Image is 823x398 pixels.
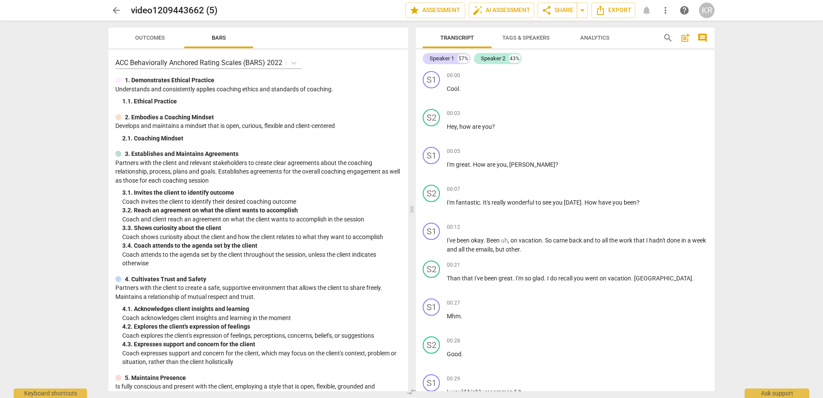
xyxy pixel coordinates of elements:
[212,34,226,41] span: Bars
[115,283,401,301] p: Partners with the client to create a safe, supportive environment that allows the client to share...
[122,322,401,331] div: 4. 2. Explores the client's expression of feelings
[115,85,401,94] p: Understands and consistently applies coaching ethics and standards of coaching.
[574,275,585,282] span: you
[447,199,456,206] span: I'm
[458,54,469,63] div: 57%
[430,54,454,63] div: Speaker 1
[122,224,401,233] div: 3. 3. Shows curiosity about the client
[532,275,544,282] span: glad
[122,215,401,224] p: Coach and client reach an agreement on what the client wants to accomplish in the session
[487,161,497,168] span: are
[483,199,492,206] span: It's
[483,237,486,244] span: .
[745,389,809,398] div: Ask support
[447,85,459,92] span: Cool
[506,246,520,253] span: other
[582,199,585,206] span: .
[497,161,507,168] span: you
[679,5,690,16] span: help
[466,246,476,253] span: the
[608,275,631,282] span: vacation
[480,199,483,206] span: .
[456,199,480,206] span: fantastic
[461,351,463,358] span: .
[553,199,564,206] span: you
[125,373,186,382] p: 5. Maintains Presence
[447,110,460,117] span: 00:03
[492,199,507,206] span: really
[447,246,458,253] span: and
[461,313,462,320] span: .
[469,3,534,18] button: AI Assessment
[122,233,401,242] p: Coach shows curiosity about the client and how the client relates to what they want to accomplish
[595,5,631,16] span: Export
[585,275,600,282] span: went
[507,199,535,206] span: wonderful
[457,123,459,130] span: ,
[122,188,401,197] div: 3. 1. Invites the client to identify outcome
[564,199,582,206] span: [DATE]
[585,199,598,206] span: How
[409,5,461,16] span: Assessment
[122,241,401,250] div: 3. 4. Coach attends to the agenda set by the client
[423,336,440,354] div: Change speaker
[473,5,530,16] span: AI Assessment
[447,299,460,307] span: 00:27
[125,275,206,284] p: 4. Cultivates Trust and Safety
[447,375,460,382] span: 00:29
[485,389,518,395] span: recommend
[405,3,465,18] button: Assessment
[692,275,694,282] span: .
[122,206,401,215] div: 3. 2. Reach an agreement on what the client wants to accomplish
[447,351,461,358] span: Good
[423,109,440,126] div: Change speaker
[447,275,462,282] span: Than
[450,389,467,395] span: would
[619,237,634,244] span: work
[577,5,588,16] span: arrow_drop_down
[697,33,708,43] span: comment
[580,34,610,41] span: Analytics
[678,31,692,45] button: Add summary
[521,389,523,395] span: .
[649,237,667,244] span: hadn't
[115,121,401,131] p: Develops and maintains a mindset that is open, curious, flexible and client-centered
[513,275,516,282] span: .
[125,113,214,122] p: 2. Embodies a Coaching Mindset
[583,237,595,244] span: and
[541,5,552,16] span: share
[550,275,558,282] span: do
[646,237,649,244] span: I
[125,149,238,159] p: 3. Establishes and Maintains Agreements
[459,85,461,92] span: .
[544,275,547,282] span: .
[508,237,511,244] span: ,
[495,246,506,253] span: but
[507,161,509,168] span: ,
[501,237,508,244] span: Filler word
[122,340,401,349] div: 4. 3. Expresses support and concern for the client
[474,275,484,282] span: I've
[493,246,495,253] span: ,
[600,275,608,282] span: on
[558,275,574,282] span: recall
[634,275,692,282] span: [GEOGRAPHIC_DATA]
[423,261,440,278] div: Change speaker
[553,237,569,244] span: came
[423,71,440,88] div: Change speaker
[122,305,401,314] div: 4. 1. Acknowledges client insights and learning
[481,54,505,63] div: Speaker 2
[542,237,545,244] span: .
[447,261,460,269] span: 00:21
[677,3,692,18] a: Help
[471,237,483,244] span: okay
[502,34,550,41] span: Tags & Speakers
[637,199,640,206] span: ?
[447,123,457,130] span: Hey
[687,237,692,244] span: a
[486,237,501,244] span: Been
[115,159,401,185] p: Partners with the client and relevant stakeholders to create clear agreements about the coaching ...
[447,186,460,193] span: 00:07
[595,237,602,244] span: to
[598,199,613,206] span: have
